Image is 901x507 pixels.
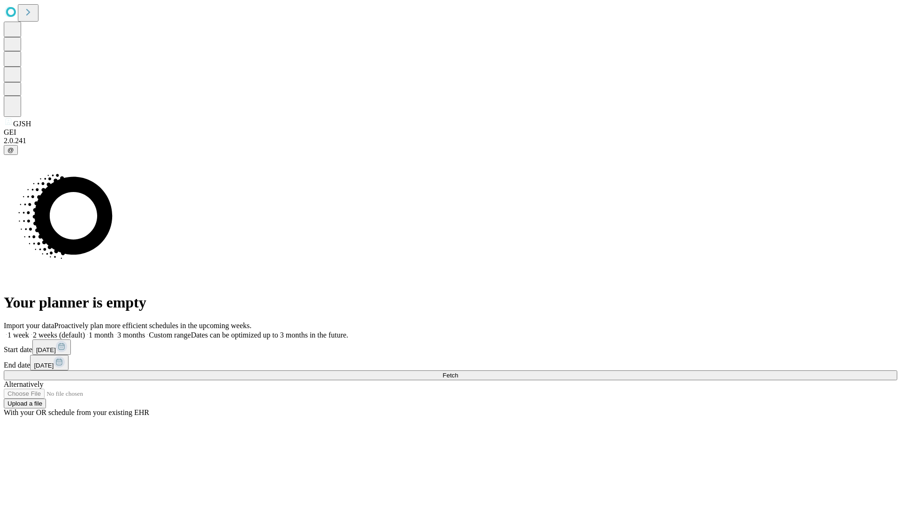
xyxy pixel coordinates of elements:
button: [DATE] [32,339,71,355]
span: 1 month [89,331,114,339]
button: [DATE] [30,355,69,370]
div: GEI [4,128,897,137]
span: GJSH [13,120,31,128]
span: Dates can be optimized up to 3 months in the future. [191,331,348,339]
span: 1 week [8,331,29,339]
h1: Your planner is empty [4,294,897,311]
button: Upload a file [4,399,46,408]
span: Custom range [149,331,191,339]
span: [DATE] [34,362,53,369]
span: 3 months [117,331,145,339]
span: [DATE] [36,346,56,353]
span: Import your data [4,322,54,330]
span: Alternatively [4,380,43,388]
div: Start date [4,339,897,355]
button: Fetch [4,370,897,380]
button: @ [4,145,18,155]
span: @ [8,146,14,154]
span: 2 weeks (default) [33,331,85,339]
span: Proactively plan more efficient schedules in the upcoming weeks. [54,322,252,330]
span: With your OR schedule from your existing EHR [4,408,149,416]
span: Fetch [443,372,458,379]
div: 2.0.241 [4,137,897,145]
div: End date [4,355,897,370]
